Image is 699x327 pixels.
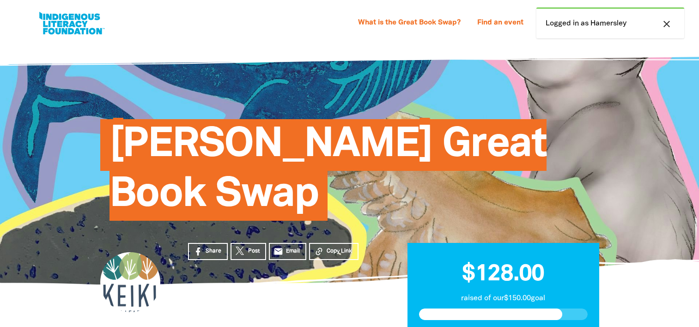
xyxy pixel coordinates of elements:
span: Post [248,247,260,255]
button: Copy Link [309,243,359,260]
span: Email [286,247,300,255]
p: raised of our $150.00 goal [419,293,588,304]
a: Post [231,243,266,260]
a: What is the Great Book Swap? [353,16,466,30]
button: close [658,18,675,30]
a: Find an event [472,16,529,30]
span: $128.00 [462,264,544,285]
a: Share [188,243,228,260]
span: Copy Link [327,247,352,255]
span: Share [206,247,221,255]
a: emailEmail [269,243,307,260]
i: email [274,247,283,256]
i: close [661,18,672,30]
span: [PERSON_NAME] Great Book Swap [109,126,547,221]
div: Logged in as Hamersley [536,7,684,38]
